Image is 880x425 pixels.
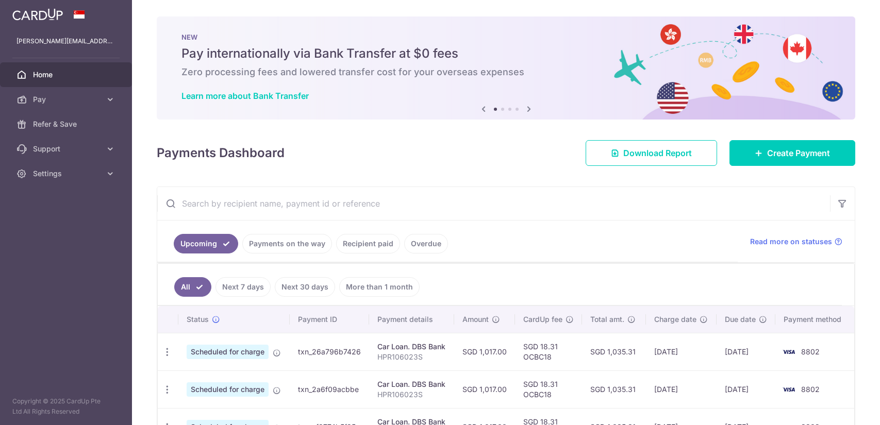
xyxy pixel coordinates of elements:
a: Overdue [404,234,448,253]
span: 8802 [801,385,820,394]
span: Amount [462,314,489,325]
td: txn_2a6f09acbbe [290,370,370,408]
span: Scheduled for charge [187,345,269,359]
td: [DATE] [717,333,775,370]
a: Learn more about Bank Transfer [181,91,309,101]
h6: Zero processing fees and lowered transfer cost for your overseas expenses [181,66,831,78]
img: CardUp [12,8,63,21]
span: Charge date [654,314,696,325]
td: [DATE] [646,370,717,408]
h4: Payments Dashboard [157,144,285,162]
img: Bank Card [778,383,799,396]
span: 8802 [801,347,820,356]
th: Payment method [775,306,854,333]
th: Payment details [369,306,454,333]
p: [PERSON_NAME][EMAIL_ADDRESS][DOMAIN_NAME] [16,36,115,46]
span: Settings [33,168,101,179]
td: SGD 18.31 OCBC18 [515,370,582,408]
a: Recipient paid [336,234,400,253]
td: SGD 1,035.31 [582,333,646,370]
input: Search by recipient name, payment id or reference [157,187,830,220]
h5: Pay internationally via Bank Transfer at $0 fees [181,45,831,62]
p: HPR106023S [377,389,446,400]
td: SGD 18.31 OCBC18 [515,333,582,370]
a: Next 30 days [275,277,335,297]
td: [DATE] [646,333,717,370]
span: Download Report [623,147,692,159]
span: Total amt. [590,314,624,325]
th: Payment ID [290,306,370,333]
td: SGD 1,017.00 [454,333,515,370]
div: Car Loan. DBS Bank [377,342,446,352]
div: Car Loan. DBS Bank [377,379,446,389]
span: Create Payment [767,147,830,159]
span: Refer & Save [33,119,101,129]
span: Pay [33,94,101,105]
a: Next 7 days [215,277,271,297]
a: Create Payment [729,140,855,166]
span: CardUp fee [523,314,562,325]
p: NEW [181,33,831,41]
span: Scheduled for charge [187,382,269,397]
span: Home [33,70,101,80]
p: HPR106023S [377,352,446,362]
td: txn_26a796b7426 [290,333,370,370]
span: Read more on statuses [750,236,832,247]
img: Bank Card [778,346,799,358]
a: Read more on statuses [750,236,842,247]
td: SGD 1,035.31 [582,370,646,408]
a: More than 1 month [339,277,420,297]
span: Due date [725,314,756,325]
a: All [174,277,211,297]
span: Status [187,314,209,325]
td: SGD 1,017.00 [454,370,515,408]
a: Payments on the way [242,234,332,253]
td: [DATE] [717,370,775,408]
span: Support [33,144,101,154]
a: Download Report [586,140,717,166]
a: Upcoming [174,234,238,253]
img: Bank transfer banner [157,16,855,120]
